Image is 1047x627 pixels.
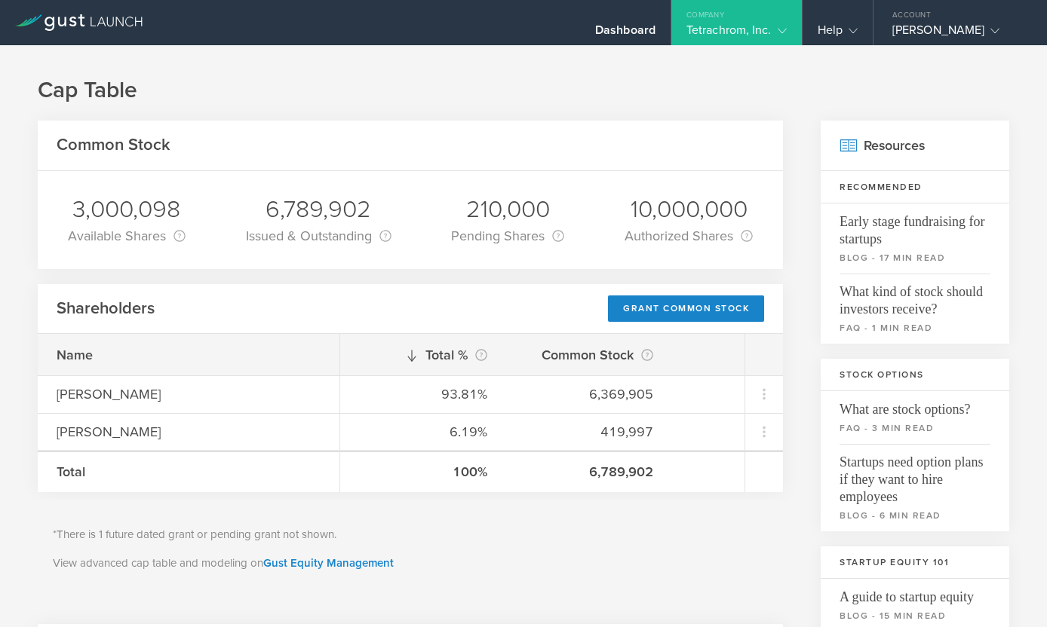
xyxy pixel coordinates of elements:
a: Gust Equity Management [263,556,394,570]
div: Total % [359,344,487,365]
iframe: Chat Widget [972,555,1047,627]
div: 419,997 [525,422,653,442]
small: blog - 6 min read [840,509,990,522]
span: Startups need option plans if they want to hire employees [840,444,990,506]
div: Common Stock [525,344,653,365]
div: Pending Shares [451,225,564,246]
div: [PERSON_NAME] [892,23,1021,45]
div: Name [57,345,321,365]
div: Authorized Shares [625,225,753,246]
a: What are stock options?faq - 3 min read [821,391,1009,444]
span: A guide to startup equity [840,579,990,606]
div: Help [818,23,858,45]
div: 93.81% [359,384,487,404]
h2: Common Stock [57,134,170,156]
p: View advanced cap table and modeling on [53,555,768,572]
div: Total [57,462,321,482]
h1: Cap Table [38,75,1009,106]
div: 6,789,902 [525,462,653,482]
small: faq - 1 min read [840,321,990,335]
small: blog - 17 min read [840,251,990,265]
small: faq - 3 min read [840,421,990,435]
a: Startups need option plans if they want to hire employeesblog - 6 min read [821,444,1009,531]
div: Issued & Outstanding [246,225,391,246]
h3: Recommended [821,171,1009,203]
span: Early stage fundraising for startups [840,203,990,248]
div: Available Shares [68,225,186,246]
div: 210,000 [451,194,564,225]
div: Grant Common Stock [608,295,764,322]
div: Tetrachrom, Inc. [686,23,787,45]
div: [PERSON_NAME] [57,422,321,442]
h2: Resources [821,121,1009,171]
span: What are stock options? [840,391,990,418]
div: 6,369,905 [525,384,653,404]
p: *There is 1 future dated grant or pending grant not shown. [53,526,768,543]
div: 3,000,098 [68,194,186,225]
h3: Stock Options [821,359,1009,391]
div: 10,000,000 [625,194,753,225]
div: Dashboard [595,23,656,45]
div: [PERSON_NAME] [57,384,321,404]
div: 6,789,902 [246,194,391,225]
small: blog - 15 min read [840,609,990,622]
h2: Shareholders [57,298,155,320]
span: What kind of stock should investors receive? [840,274,990,318]
div: 100% [359,462,487,482]
div: 6.19% [359,422,487,442]
h3: Startup Equity 101 [821,546,1009,579]
a: Early stage fundraising for startupsblog - 17 min read [821,203,1009,274]
a: What kind of stock should investors receive?faq - 1 min read [821,274,1009,344]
